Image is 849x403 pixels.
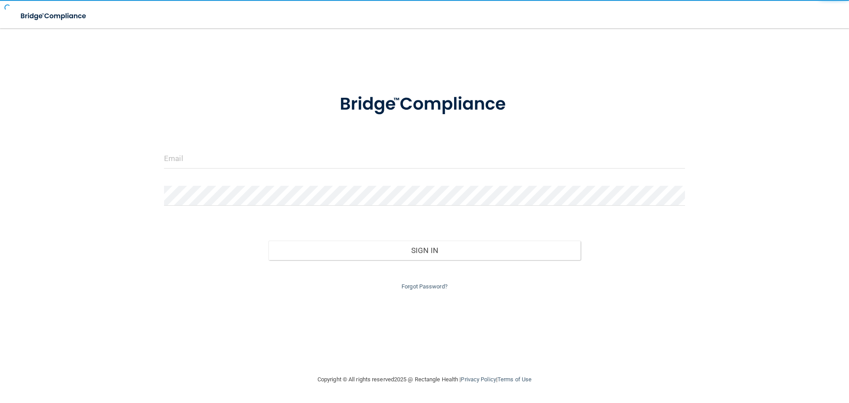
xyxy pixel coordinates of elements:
a: Privacy Policy [461,376,496,383]
div: Copyright © All rights reserved 2025 @ Rectangle Health | | [263,365,586,394]
button: Sign In [268,241,581,260]
img: bridge_compliance_login_screen.278c3ca4.svg [321,81,528,127]
a: Terms of Use [497,376,532,383]
input: Email [164,149,685,169]
img: bridge_compliance_login_screen.278c3ca4.svg [13,7,95,25]
a: Forgot Password? [402,283,447,290]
